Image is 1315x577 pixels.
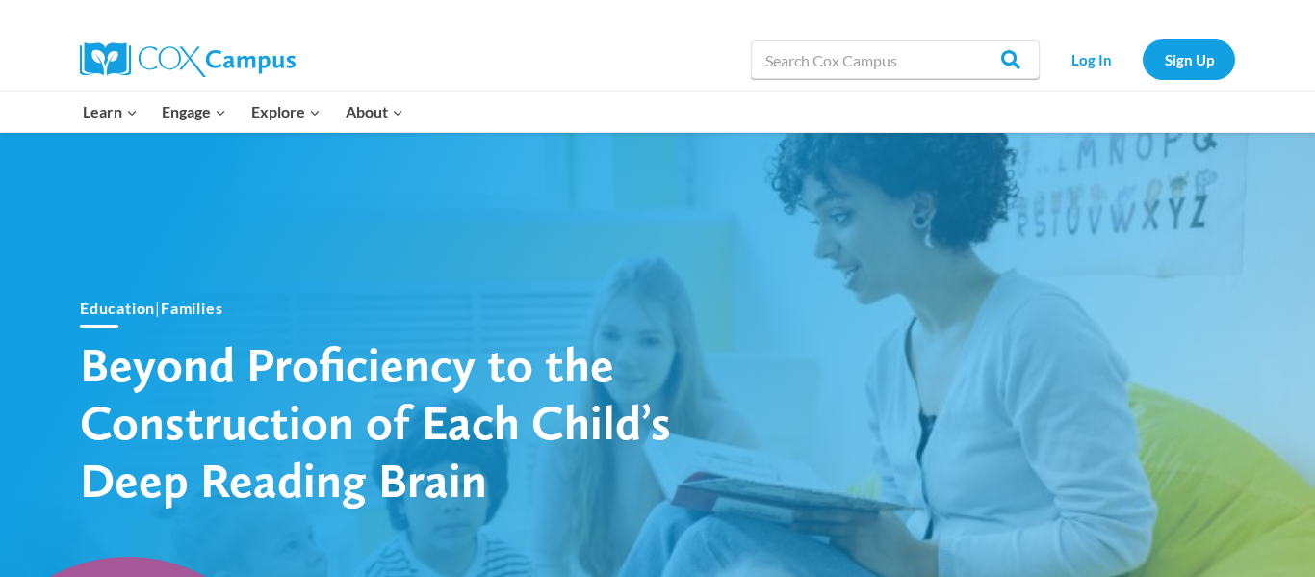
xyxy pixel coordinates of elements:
[161,299,222,317] a: Families
[70,92,415,132] nav: Primary Navigation
[1049,39,1133,79] a: Log In
[162,99,226,124] span: Engage
[251,99,321,124] span: Explore
[80,335,754,509] h1: Beyond Proficiency to the Construction of Each Child’s Deep Reading Brain
[83,99,138,124] span: Learn
[1143,39,1235,79] a: Sign Up
[346,99,403,124] span: About
[80,299,155,317] a: Education
[751,40,1040,79] input: Search Cox Campus
[80,42,296,77] img: Cox Campus
[80,299,222,317] span: |
[1049,39,1235,79] nav: Secondary Navigation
